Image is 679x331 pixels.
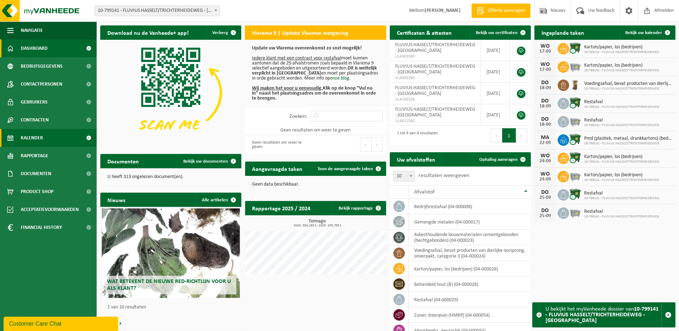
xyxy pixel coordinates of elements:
[538,86,552,91] div: 18-09
[584,50,659,54] span: 10-799141 - FLUVIUS HASSELT/TRICHTERHEIDEWEG
[289,114,307,119] label: Zoeken:
[21,93,48,111] span: Gebruikers
[100,25,196,39] h2: Download nu de Vanheede+ app!
[491,128,502,143] button: Previous
[107,278,231,291] span: Wat betekent de nieuwe RED-richtlijn voor u als klant?
[538,140,552,145] div: 22-09
[538,177,552,182] div: 24-09
[409,245,531,261] td: voedingsafval, bevat producten van dierlijke oorsprong, onverpakt, categorie 3 (04-000024)
[486,7,527,14] span: Offerte aanvragen
[94,5,220,16] span: 10-799141 - FLUVIUS HASSELT/TRICHTERHEIDEWEG - HASSELT
[481,61,510,83] td: [DATE]
[584,172,659,178] span: Karton/papier, los (bedrijven)
[21,57,63,75] span: Bedrijfsgegevens
[625,30,662,35] span: Bekijk uw kalender
[584,178,659,182] span: 10-799141 - FLUVIUS HASSELT/TRICHTERHEIDEWEG
[584,215,659,219] span: 10-799141 - FLUVIUS HASSELT/TRICHTERHEIDEWEG
[409,230,531,245] td: asbesthoudende bouwmaterialen cementgebonden (hechtgebonden) (04-000023)
[414,189,435,195] span: Afvalstof
[545,306,659,323] strong: 10-799141 - FLUVIUS HASSELT/TRICHTERHEIDEWEG - [GEOGRAPHIC_DATA]
[538,104,552,109] div: 18-09
[425,8,461,13] strong: [PERSON_NAME]
[545,303,661,327] div: U bekijkt het myVanheede dossier van
[538,153,552,159] div: WO
[107,305,238,310] p: 1 van 10 resultaten
[474,152,530,167] a: Ophaling aanvragen
[538,43,552,49] div: WO
[317,167,373,171] span: Toon de aangevraagde taken
[107,174,234,179] p: U heeft 313 ongelezen document(en).
[21,147,48,165] span: Rapportage
[178,154,241,168] a: Bekijk uw documenten
[245,201,317,215] h2: Rapportage 2025 / 2024
[538,208,552,214] div: DO
[333,201,385,215] a: Bekijk rapportage
[207,25,241,40] button: Verberg
[481,40,510,61] td: [DATE]
[248,224,386,227] span: 2024: 304,263 t - 2025: 105,763 t
[516,128,527,143] button: Next
[538,214,552,219] div: 25-09
[409,261,531,277] td: karton/papier, los (bedrijven) (04-000026)
[569,170,581,182] img: WB-2500-GAL-GY-04
[252,46,379,101] p: moet kunnen aantonen dat de 29 afvalstromen zoals bepaald in Vlarema 9 selectief aangeboden en ui...
[95,6,219,16] span: 10-799141 - FLUVIUS HASSELT/TRICHTERHEIDEWEG - HASSELT
[395,97,476,102] span: VLA703338
[584,141,672,146] span: 10-799141 - FLUVIUS HASSELT/TRICHTERHEIDEWEG
[538,122,552,127] div: 18-09
[248,137,312,153] div: Geen resultaten om weer te geven
[569,133,581,145] img: WB-1100-CU
[21,75,62,93] span: Contactpersonen
[390,25,459,39] h2: Certificaten & attesten
[393,171,415,182] span: 10
[21,183,53,201] span: Product Shop
[245,125,386,135] td: Geen resultaten om weer te geven
[21,201,79,219] span: Acceptatievoorwaarden
[538,67,552,72] div: 17-09
[584,196,659,201] span: 10-799141 - FLUVIUS HASSELT/TRICHTERHEIDEWEG
[584,209,659,215] span: Restafval
[252,86,323,91] u: Wij maken het voor u eenvoudig.
[584,160,659,164] span: 10-799141 - FLUVIUS HASSELT/TRICHTERHEIDEWEG
[100,193,132,207] h2: Nieuws
[372,138,383,152] button: Next
[569,115,581,127] img: WB-2500-GAL-GY-04
[569,60,581,72] img: WB-2500-GAL-GY-04
[409,307,531,323] td: zuiver steenpuin (HMRP) (04-000054)
[212,30,228,35] span: Verberg
[584,63,659,68] span: Karton/papier, los (bedrijven)
[538,195,552,200] div: 25-09
[538,190,552,195] div: DO
[395,85,475,96] span: FLUVIUS HASSELT/TRICHTERHEIDEWEG - [GEOGRAPHIC_DATA]
[418,173,469,178] label: resultaten weergeven
[584,105,659,109] span: 10-799141 - FLUVIUS HASSELT/TRICHTERHEIDEWEG
[252,66,377,76] b: Dit is wettelijk verplicht in [GEOGRAPHIC_DATA]
[100,40,241,146] img: Download de VHEPlus App
[481,83,510,104] td: [DATE]
[395,75,476,81] span: VLA903390
[252,56,341,61] u: Iedere klant met een contract voor restafval
[248,219,386,227] h3: Tonnage
[538,80,552,86] div: DO
[569,78,581,91] img: WB-0140-HPE-BN-01
[245,25,355,39] h2: Vlarema 9 | Update Vlaamse wetgeving
[393,128,438,143] div: 1 tot 4 van 4 resultaten
[471,4,530,18] a: Offerte aanvragen
[409,292,531,307] td: restafval (04-000029)
[479,157,518,162] span: Ophaling aanvragen
[21,165,51,183] span: Documenten
[21,129,43,147] span: Kalender
[21,39,48,57] span: Dashboard
[584,81,672,87] span: Voedingsafval, bevat producten van dierlijke oorsprong, onverpakt, categorie 3
[183,159,228,164] span: Bekijk uw documenten
[21,219,62,236] span: Financial History
[584,99,659,105] span: Restafval
[534,25,591,39] h2: Ingeplande taken
[502,128,516,143] button: 1
[252,86,376,101] b: Klik op de knop "Vul nu in" naast het plaatsingsadres om de overeenkomst in orde te brengen.
[390,152,442,166] h2: Uw afvalstoffen
[395,64,475,75] span: FLUVIUS HASSELT/TRICHTERHEIDEWEG - [GEOGRAPHIC_DATA]
[538,135,552,140] div: MA
[360,138,372,152] button: Previous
